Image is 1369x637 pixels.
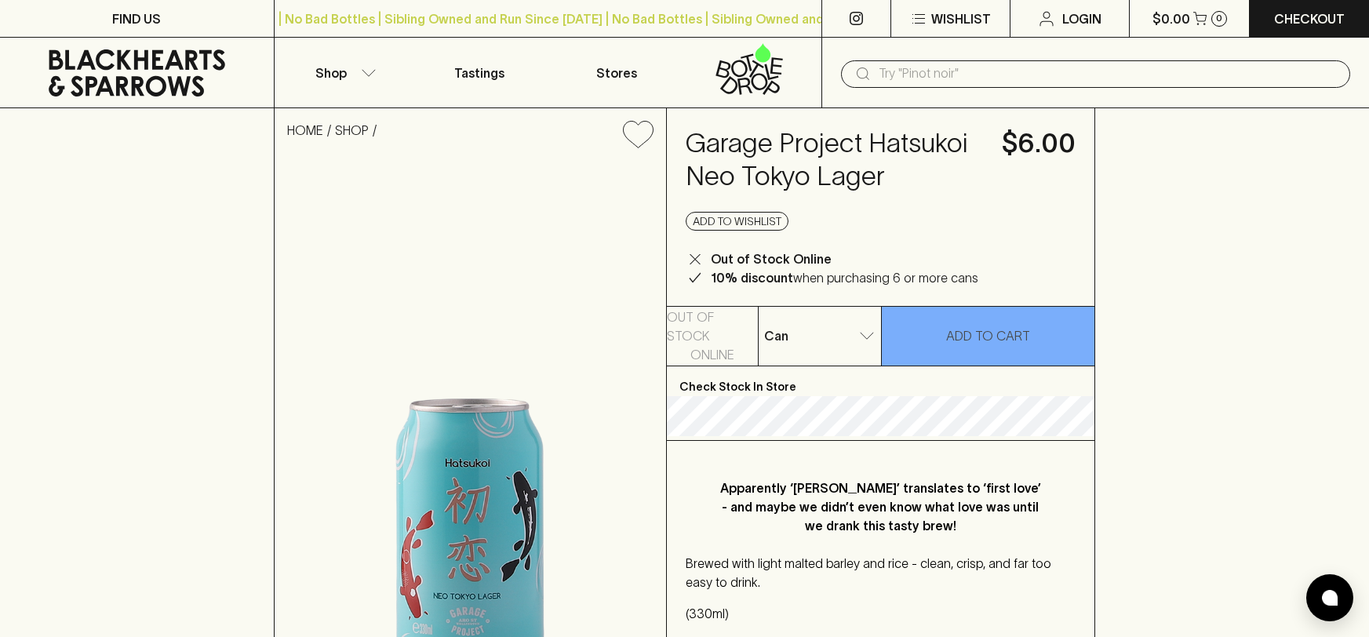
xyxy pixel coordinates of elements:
p: when purchasing 6 or more cans [711,268,978,287]
h4: $6.00 [1002,127,1076,160]
p: Online [690,345,734,364]
button: Add to wishlist [617,115,660,155]
p: Out of Stock Online [711,249,832,268]
p: FIND US [113,9,162,28]
p: Login [1062,9,1101,28]
p: Can [765,326,789,345]
a: HOME [287,123,323,137]
p: Out of Stock [667,308,758,345]
button: Add to wishlist [686,212,788,231]
input: Try "Pinot noir" [879,61,1338,86]
p: Brewed with light malted barley and rice - clean, crisp, and far too easy to drink. [686,554,1076,591]
h4: Garage Project Hatsukoi Neo Tokyo Lager [686,127,983,193]
p: $0.00 [1152,9,1190,28]
b: 10% discount [711,271,793,285]
a: Tastings [411,38,548,107]
a: Stores [548,38,685,107]
div: Can [759,320,881,351]
p: Tastings [454,64,504,82]
p: Shop [315,64,347,82]
p: Stores [596,64,637,82]
p: 0 [1216,14,1222,23]
p: (330ml) [686,604,1076,623]
button: Shop [275,38,411,107]
img: bubble-icon [1322,590,1338,606]
p: Checkout [1274,9,1345,28]
a: SHOP [335,123,369,137]
p: Check Stock In Store [667,366,1094,396]
p: Apparently ‘[PERSON_NAME]’ translates to ‘first love’ - and maybe we didn’t even know what love w... [717,479,1044,535]
p: Wishlist [931,9,991,28]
